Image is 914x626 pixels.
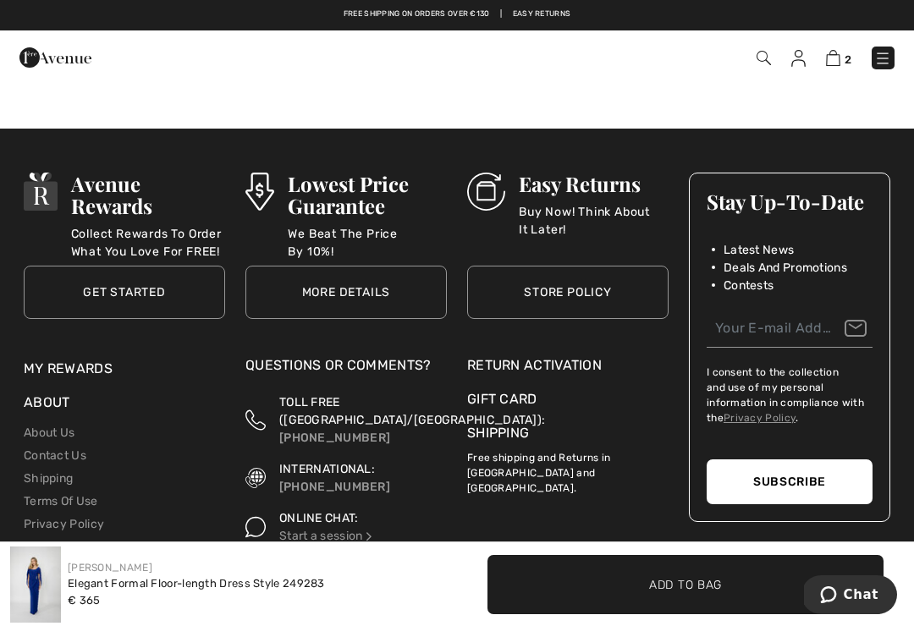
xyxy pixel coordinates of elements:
span: 2 [845,53,851,66]
img: Online Chat [245,509,266,545]
img: Toll Free (Canada/US) [245,393,266,447]
a: Contact Us [24,448,86,463]
a: [PHONE_NUMBER] [279,431,390,445]
h3: Stay Up-To-Date [707,190,873,212]
a: More Details [245,266,447,319]
a: Gift Card [467,389,669,409]
a: Privacy Policy [24,517,104,531]
button: Add to Bag [487,555,884,614]
span: € 365 [68,594,101,607]
h3: Avenue Rewards [71,173,225,217]
a: Shipping [467,425,529,441]
iframe: Opens a widget where you can chat to one of our agents [804,575,897,618]
a: 1ère Avenue [19,48,91,64]
a: Terms Of Use [24,494,98,508]
h3: Easy Returns [519,173,669,195]
div: Questions or Comments? [245,355,447,384]
a: [PERSON_NAME] [68,562,152,574]
img: Search [757,51,771,65]
a: About Us [24,426,74,440]
span: | [500,8,502,20]
a: Privacy Policy [724,412,796,424]
div: About [24,393,225,421]
img: Shopping Bag [826,50,840,66]
img: Online Chat [363,530,375,542]
a: Easy Returns [513,8,571,20]
img: Avenue Rewards [24,173,58,211]
img: Elegant Formal Floor-Length Dress Style 249283 [10,546,61,623]
input: Your E-mail Address [707,310,873,348]
label: I consent to the collection and use of my personal information in compliance with the . [707,365,873,426]
span: Latest News [724,241,794,259]
img: 1ère Avenue [19,41,91,74]
a: Start a session [279,529,375,543]
p: Buy Now! Think About It Later! [519,203,669,237]
a: 2 [826,47,851,68]
img: Menu [874,50,891,67]
a: Shipping [24,471,73,486]
a: Get Started [24,266,225,319]
div: We Love To Hear From You! [689,539,890,559]
p: Collect Rewards To Order What You Love For FREE! [71,225,225,259]
img: My Info [791,50,806,67]
a: Return Activation [467,355,669,376]
img: Easy Returns [467,173,505,211]
span: ONLINE CHAT: [279,511,359,525]
img: Lowest Price Guarantee [245,173,274,211]
p: Free shipping and Returns in [GEOGRAPHIC_DATA] and [GEOGRAPHIC_DATA]. [467,443,669,496]
a: My Rewards [24,360,113,376]
div: Elegant Formal Floor-length Dress Style 249283 [68,575,325,592]
span: Add to Bag [649,575,722,593]
a: [PHONE_NUMBER] [279,480,390,494]
button: Subscribe [707,459,873,504]
a: Store Policy [467,266,669,319]
img: International [245,460,266,496]
span: Contests [724,277,774,294]
a: Free shipping on orders over €130 [344,8,490,20]
span: Deals And Promotions [724,259,847,277]
h3: Lowest Price Guarantee [288,173,447,217]
p: We Beat The Price By 10%! [288,225,447,259]
span: TOLL FREE ([GEOGRAPHIC_DATA]/[GEOGRAPHIC_DATA]): [279,395,545,427]
span: INTERNATIONAL: [279,462,375,476]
